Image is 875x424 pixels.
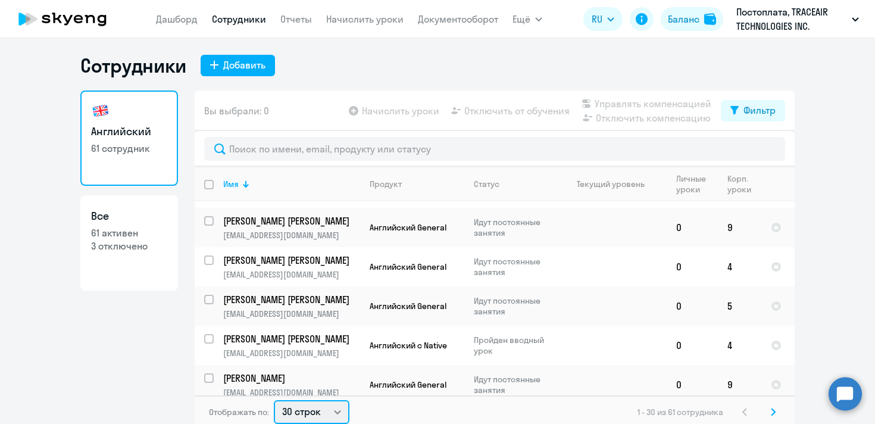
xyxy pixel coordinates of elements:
[209,407,269,417] span: Отображать по:
[156,13,198,25] a: Дашборд
[204,104,269,118] span: Вы выбрали: 0
[80,195,178,291] a: Все61 активен3 отключено
[577,179,645,189] div: Текущий уровень
[91,142,167,155] p: 61 сотрудник
[370,379,446,390] span: Английский General
[667,208,718,247] td: 0
[667,365,718,404] td: 0
[592,12,602,26] span: RU
[223,372,358,385] p: [PERSON_NAME]
[718,208,761,247] td: 9
[474,256,555,278] p: Идут постоянные занятия
[512,7,542,31] button: Ещё
[418,13,498,25] a: Документооборот
[223,293,358,306] p: [PERSON_NAME] [PERSON_NAME]
[668,12,699,26] div: Баланс
[91,239,167,252] p: 3 отключено
[204,137,785,161] input: Поиск по имени, email, продукту или статусу
[223,293,360,306] a: [PERSON_NAME] [PERSON_NAME]
[474,217,555,238] p: Идут постоянные занятия
[718,365,761,404] td: 9
[223,308,360,319] p: [EMAIL_ADDRESS][DOMAIN_NAME]
[730,5,865,33] button: Постоплата, TRACEAIR TECHNOLOGIES INC.
[223,179,239,189] div: Имя
[91,124,167,139] h3: Английский
[474,295,555,317] p: Идут постоянные занятия
[565,179,666,189] div: Текущий уровень
[212,13,266,25] a: Сотрудники
[223,214,358,227] p: [PERSON_NAME] [PERSON_NAME]
[718,326,761,365] td: 4
[370,222,446,233] span: Английский General
[223,58,265,72] div: Добавить
[80,91,178,186] a: Английский61 сотрудник
[223,254,358,267] p: [PERSON_NAME] [PERSON_NAME]
[721,100,785,121] button: Фильтр
[223,179,360,189] div: Имя
[667,326,718,365] td: 0
[667,286,718,326] td: 0
[223,332,360,345] a: [PERSON_NAME] [PERSON_NAME]
[370,261,446,272] span: Английский General
[91,208,167,224] h3: Все
[370,179,402,189] div: Продукт
[704,13,716,25] img: balance
[743,103,776,117] div: Фильтр
[223,269,360,280] p: [EMAIL_ADDRESS][DOMAIN_NAME]
[223,348,360,358] p: [EMAIL_ADDRESS][DOMAIN_NAME]
[474,179,499,189] div: Статус
[223,230,360,241] p: [EMAIL_ADDRESS][DOMAIN_NAME]
[223,332,358,345] p: [PERSON_NAME] [PERSON_NAME]
[223,254,360,267] a: [PERSON_NAME] [PERSON_NAME]
[718,247,761,286] td: 4
[223,372,360,385] a: [PERSON_NAME]
[326,13,404,25] a: Начислить уроки
[280,13,312,25] a: Отчеты
[474,374,555,395] p: Идут постоянные занятия
[80,54,186,77] h1: Сотрудники
[370,340,447,351] span: Английский с Native
[474,335,555,356] p: Пройден вводный урок
[676,173,717,195] div: Личные уроки
[583,7,623,31] button: RU
[637,407,723,417] span: 1 - 30 из 61 сотрудника
[91,226,167,239] p: 61 активен
[201,55,275,76] button: Добавить
[370,301,446,311] span: Английский General
[661,7,723,31] button: Балансbalance
[512,12,530,26] span: Ещё
[718,286,761,326] td: 5
[667,247,718,286] td: 0
[223,214,360,227] a: [PERSON_NAME] [PERSON_NAME]
[736,5,847,33] p: Постоплата, TRACEAIR TECHNOLOGIES INC.
[91,101,110,120] img: english
[223,387,360,398] p: [EMAIL_ADDRESS][DOMAIN_NAME]
[727,173,761,195] div: Корп. уроки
